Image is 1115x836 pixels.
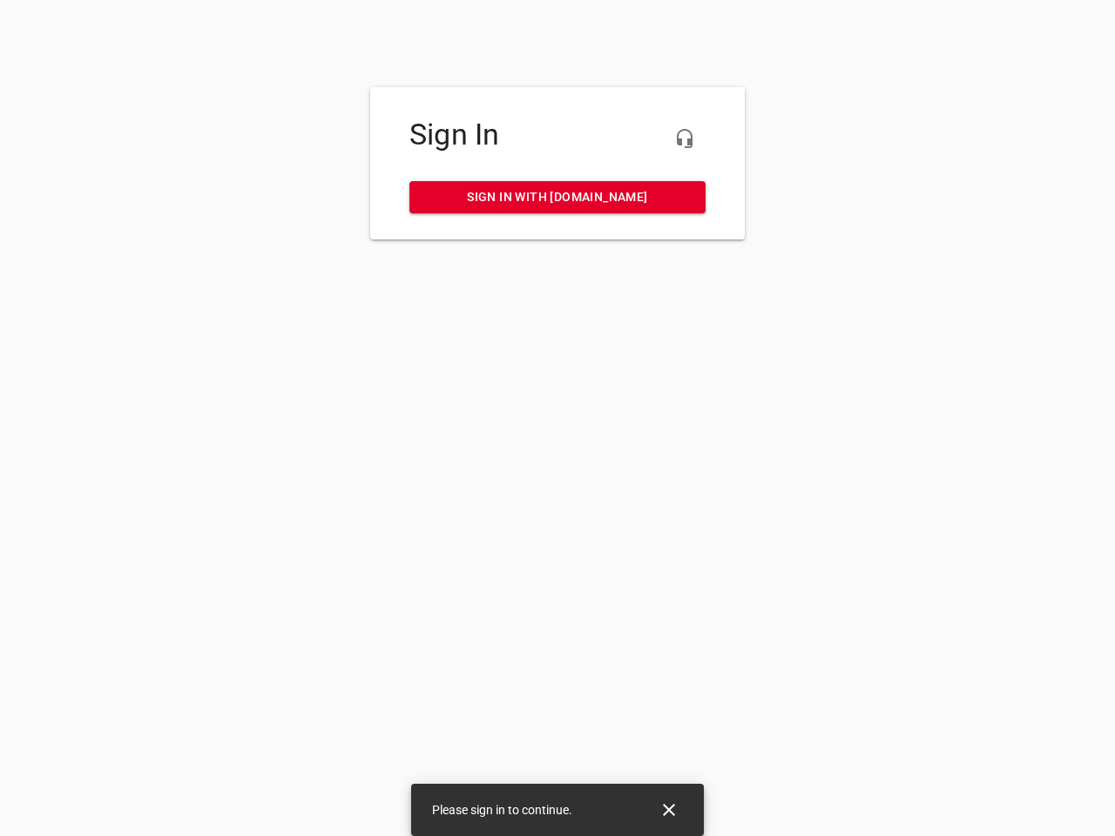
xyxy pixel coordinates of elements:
[664,118,706,159] button: Live Chat
[409,181,706,213] a: Sign in with [DOMAIN_NAME]
[409,118,706,152] h4: Sign In
[648,789,690,831] button: Close
[423,186,692,208] span: Sign in with [DOMAIN_NAME]
[432,803,572,817] span: Please sign in to continue.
